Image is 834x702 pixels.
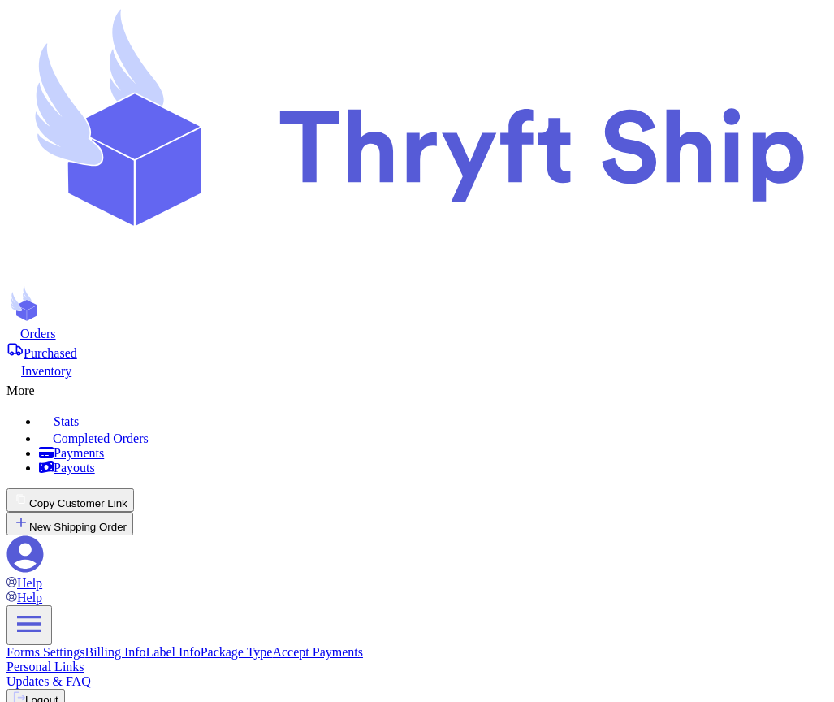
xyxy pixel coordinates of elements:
span: Stats [54,414,79,428]
a: Forms Settings [6,645,84,659]
a: Stats [39,411,828,429]
a: Purchased [6,341,828,361]
span: Completed Orders [53,431,149,445]
span: Inventory [21,364,71,378]
button: New Shipping Order [6,512,133,535]
div: More [6,379,828,398]
a: Updates & FAQ [6,674,828,689]
span: Payouts [54,461,95,474]
a: Billing Info [84,645,145,659]
span: Orders [20,327,56,340]
a: Orders [6,325,828,341]
a: Label Info [146,645,201,659]
a: Accept Payments [272,645,363,659]
a: Help [6,591,42,604]
span: Payments [54,446,104,460]
span: Help [17,576,42,590]
a: Completed Orders [39,429,828,446]
a: Personal Links [6,660,84,674]
button: Copy Customer Link [6,488,134,512]
a: Payouts [39,461,828,475]
a: Payments [39,446,828,461]
span: Purchased [24,346,77,360]
a: Package Type [201,645,273,659]
a: Help [6,576,42,590]
a: Inventory [6,361,828,379]
span: Help [17,591,42,604]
